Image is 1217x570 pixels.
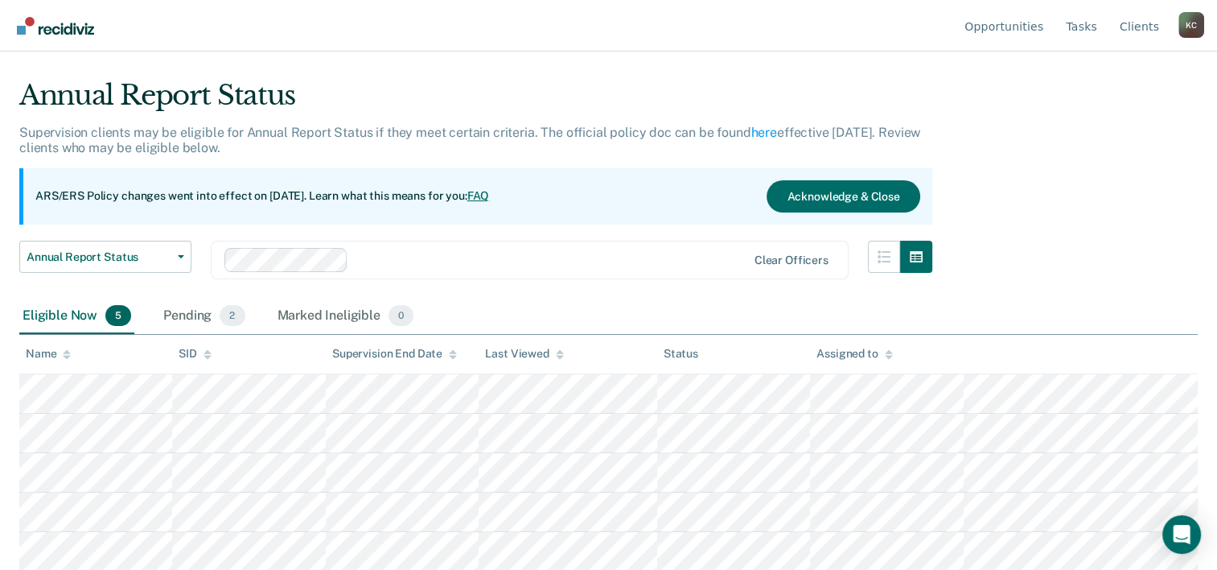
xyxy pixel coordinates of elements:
div: Open Intercom Messenger [1162,515,1201,554]
button: Acknowledge & Close [767,180,919,213]
div: Clear officers [754,254,828,267]
div: Assigned to [816,347,892,361]
button: Profile dropdown button [1178,12,1204,38]
a: here [751,125,777,140]
div: Eligible Now5 [19,299,134,334]
div: Name [26,347,71,361]
div: Supervision End Date [332,347,457,361]
img: Recidiviz [17,17,94,35]
div: Marked Ineligible0 [274,299,417,334]
div: Status [664,347,698,361]
span: Annual Report Status [27,250,171,264]
div: Pending2 [160,299,248,334]
button: Annual Report Status [19,241,191,273]
div: Last Viewed [485,347,563,361]
div: SID [179,347,212,361]
p: ARS/ERS Policy changes went into effect on [DATE]. Learn what this means for you: [35,188,489,204]
div: K C [1178,12,1204,38]
div: Annual Report Status [19,79,932,125]
span: 5 [105,305,131,326]
span: 0 [389,305,413,326]
span: 2 [220,305,245,326]
a: FAQ [467,189,490,202]
p: Supervision clients may be eligible for Annual Report Status if they meet certain criteria. The o... [19,125,920,155]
